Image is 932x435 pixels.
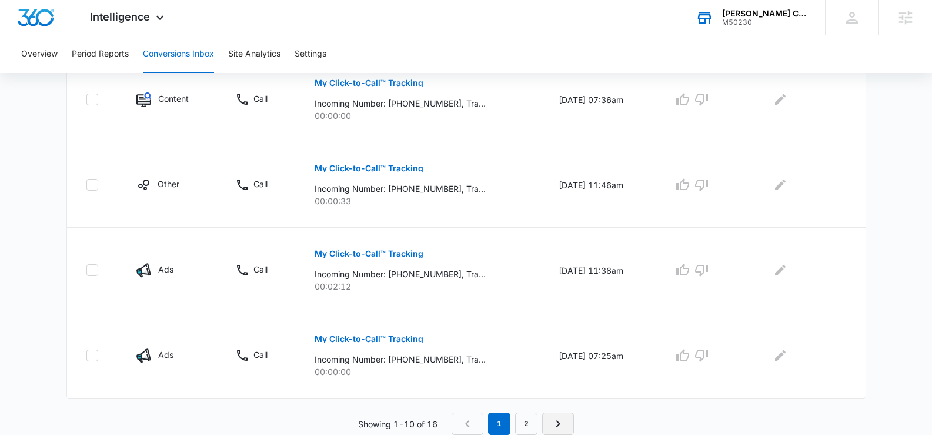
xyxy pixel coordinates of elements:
[771,175,790,194] button: Edit Comments
[315,69,423,97] button: My Click-to-Call™ Tracking
[158,263,173,275] p: Ads
[315,109,530,122] p: 00:00:00
[771,346,790,365] button: Edit Comments
[253,178,268,190] p: Call
[544,313,659,399] td: [DATE] 07:25am
[158,178,179,190] p: Other
[315,182,486,195] p: Incoming Number: [PHONE_NUMBER], Tracking Number: [PHONE_NUMBER], Ring To: [PHONE_NUMBER], Caller...
[253,263,268,275] p: Call
[315,164,423,172] p: My Click-to-Call™ Tracking
[722,18,808,26] div: account id
[315,79,423,87] p: My Click-to-Call™ Tracking
[315,280,530,293] p: 00:02:12
[544,142,659,228] td: [DATE] 11:46am
[315,325,423,353] button: My Click-to-Call™ Tracking
[358,418,437,430] p: Showing 1-10 of 16
[315,353,486,366] p: Incoming Number: [PHONE_NUMBER], Tracking Number: [PHONE_NUMBER], Ring To: [PHONE_NUMBER], Caller...
[315,268,486,280] p: Incoming Number: [PHONE_NUMBER], Tracking Number: [PHONE_NUMBER], Ring To: [PHONE_NUMBER], [GEOGR...
[544,57,659,142] td: [DATE] 07:36am
[452,413,574,435] nav: Pagination
[315,335,423,343] p: My Click-to-Call™ Tracking
[722,9,808,18] div: account name
[158,348,173,361] p: Ads
[143,35,214,73] button: Conversions Inbox
[315,366,530,378] p: 00:00:00
[315,97,486,109] p: Incoming Number: [PHONE_NUMBER], Tracking Number: [PHONE_NUMBER], Ring To: [PHONE_NUMBER], Caller...
[253,92,268,105] p: Call
[315,195,530,207] p: 00:00:33
[295,35,326,73] button: Settings
[544,228,659,313] td: [DATE] 11:38am
[542,413,574,435] a: Next Page
[253,348,268,361] p: Call
[90,11,150,23] span: Intelligence
[158,92,189,105] p: Content
[771,261,790,280] button: Edit Comments
[315,240,423,268] button: My Click-to-Call™ Tracking
[72,35,129,73] button: Period Reports
[228,35,280,73] button: Site Analytics
[21,35,58,73] button: Overview
[771,90,790,109] button: Edit Comments
[515,413,537,435] a: Page 2
[315,154,423,182] button: My Click-to-Call™ Tracking
[315,250,423,258] p: My Click-to-Call™ Tracking
[488,413,510,435] em: 1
